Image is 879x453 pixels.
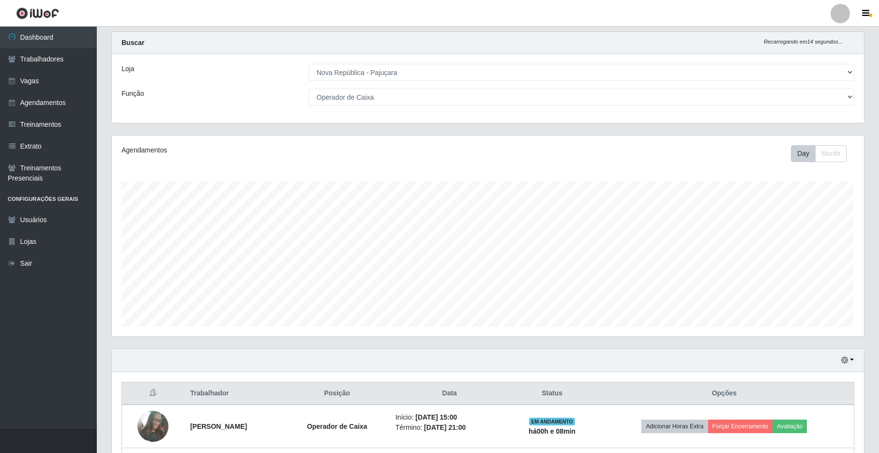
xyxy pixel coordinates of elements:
img: CoreUI Logo [16,7,59,19]
strong: há 00 h e 08 min [529,427,576,435]
strong: [PERSON_NAME] [190,423,247,430]
div: First group [791,145,847,162]
img: 1725135374051.jpeg [137,406,168,448]
strong: Operador de Caixa [307,423,367,430]
time: [DATE] 21:00 [424,423,466,431]
strong: Buscar [121,39,144,46]
th: Posição [285,382,390,405]
button: Forçar Encerramento [708,420,773,433]
th: Opções [595,382,854,405]
li: Início: [395,412,503,423]
label: Loja [121,64,134,74]
th: Status [509,382,594,405]
button: Adicionar Horas Extra [641,420,708,433]
button: Month [815,145,847,162]
div: Agendamentos [121,145,418,155]
th: Data [390,382,509,405]
time: [DATE] 15:00 [415,413,457,421]
span: EM ANDAMENTO [529,418,575,425]
div: Toolbar with button groups [791,145,854,162]
button: Avaliação [773,420,807,433]
i: Recarregando em 14 segundos... [764,39,843,45]
th: Trabalhador [184,382,285,405]
label: Função [121,89,144,99]
button: Day [791,145,816,162]
li: Término: [395,423,503,433]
